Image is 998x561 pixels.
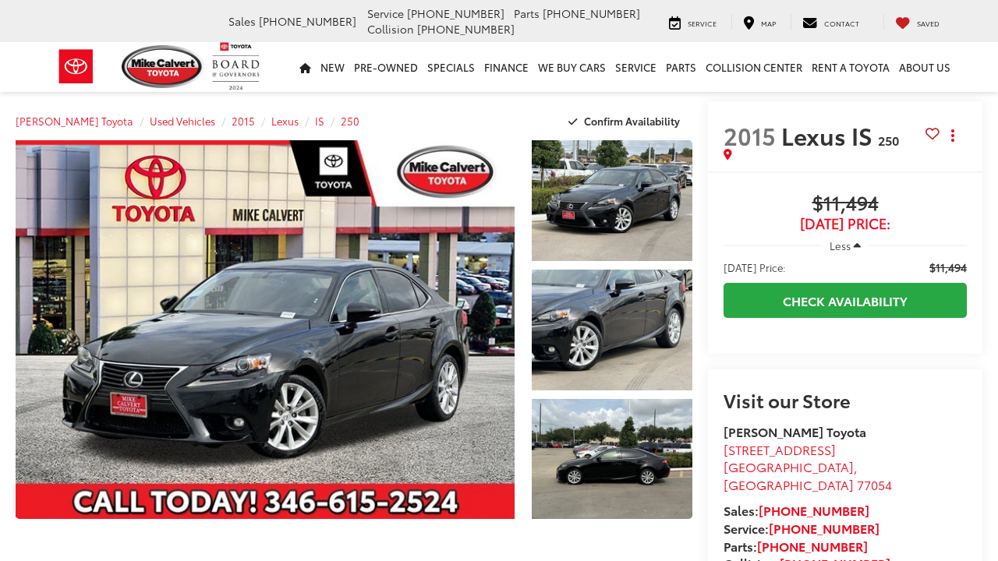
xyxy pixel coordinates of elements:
a: IS [315,114,324,128]
span: [STREET_ADDRESS] [724,440,836,458]
strong: Sales: [724,501,869,519]
a: [PHONE_NUMBER] [769,519,879,537]
span: 77054 [857,475,892,493]
img: 2015 Lexus IS 250 [529,268,694,391]
span: dropdown dots [951,129,954,142]
img: Toyota [47,41,105,92]
button: Confirm Availability [560,108,693,135]
button: Less [822,231,869,259]
a: Pre-Owned [349,42,423,92]
img: Mike Calvert Toyota [122,45,204,88]
a: 250 [341,114,359,128]
strong: [PERSON_NAME] Toyota [724,422,866,440]
a: Rent a Toyota [807,42,894,92]
a: [PHONE_NUMBER] [759,501,869,519]
strong: Parts: [724,537,868,555]
span: 250 [878,131,899,149]
span: [PHONE_NUMBER] [407,5,504,21]
span: Less [830,238,851,252]
a: Collision Center [701,42,807,92]
span: [PHONE_NUMBER] [543,5,640,21]
a: Expand Photo 0 [16,140,515,519]
a: Expand Photo 3 [532,399,692,520]
a: 2015 [232,114,255,128]
span: Saved [917,18,940,28]
a: Expand Photo 1 [532,140,692,261]
a: About Us [894,42,955,92]
h2: Visit our Store [724,390,967,410]
span: [GEOGRAPHIC_DATA] [724,475,854,493]
span: Service [688,18,717,28]
span: [PHONE_NUMBER] [259,13,356,29]
a: [PERSON_NAME] Toyota [16,114,133,128]
span: , [724,457,892,493]
strong: Service: [724,519,879,537]
span: Lexus IS [781,118,878,152]
a: Contact [791,14,871,30]
a: Parts [661,42,701,92]
a: [PHONE_NUMBER] [757,537,868,555]
span: Confirm Availability [584,114,680,128]
img: 2015 Lexus IS 250 [11,139,519,520]
span: Collision [367,21,414,37]
span: $11,494 [929,259,967,275]
a: Service [610,42,661,92]
span: [DATE] Price: [724,259,786,275]
a: Finance [480,42,533,92]
a: New [316,42,349,92]
span: Service [367,5,404,21]
a: Expand Photo 2 [532,270,692,390]
button: Actions [940,122,967,149]
a: Specials [423,42,480,92]
span: Map [761,18,776,28]
a: Check Availability [724,283,967,318]
img: 2015 Lexus IS 250 [529,139,694,262]
span: Sales [228,13,256,29]
img: 2015 Lexus IS 250 [529,397,694,520]
a: Service [657,14,728,30]
a: WE BUY CARS [533,42,610,92]
a: Used Vehicles [150,114,215,128]
span: [GEOGRAPHIC_DATA] [724,457,854,475]
span: [DATE] Price: [724,216,967,231]
a: [STREET_ADDRESS] [GEOGRAPHIC_DATA],[GEOGRAPHIC_DATA] 77054 [724,440,892,494]
a: Home [295,42,316,92]
a: Map [731,14,787,30]
span: 2015 [724,118,776,152]
a: Lexus [271,114,299,128]
span: $11,494 [724,192,967,216]
span: [PHONE_NUMBER] [417,21,515,37]
span: Contact [824,18,859,28]
a: My Saved Vehicles [883,14,951,30]
span: Parts [514,5,540,21]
